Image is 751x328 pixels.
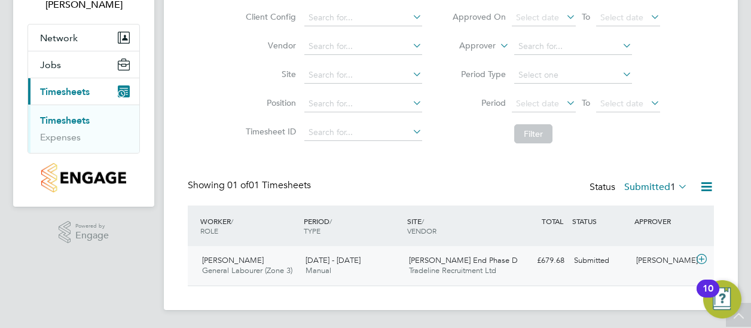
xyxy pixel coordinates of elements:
button: Filter [514,124,552,143]
span: Select date [600,12,643,23]
span: Select date [600,98,643,109]
span: 01 of [227,179,249,191]
a: Expenses [40,131,81,143]
span: To [578,95,594,111]
label: Position [242,97,296,108]
div: PERIOD [301,210,404,241]
span: General Labourer (Zone 3) [202,265,292,275]
a: Powered byEngage [59,221,109,244]
span: 1 [670,181,676,193]
span: TOTAL [542,216,563,226]
span: Timesheets [40,86,90,97]
span: / [422,216,424,226]
span: Select date [516,98,559,109]
span: [PERSON_NAME] End Phase D [409,255,518,265]
input: Search for... [304,124,422,141]
input: Search for... [304,67,422,84]
div: SITE [404,210,508,241]
input: Search for... [304,10,422,26]
input: Search for... [514,38,632,55]
span: TYPE [304,226,320,235]
a: Timesheets [40,115,90,126]
label: Period [452,97,506,108]
input: Select one [514,67,632,84]
div: Submitted [569,251,631,271]
button: Network [28,24,139,51]
div: 10 [703,289,713,304]
label: Approver [442,40,496,52]
span: Tradeline Recruitment Ltd [409,265,496,275]
button: Jobs [28,51,139,78]
span: Jobs [40,59,61,70]
span: / [329,216,332,226]
span: [PERSON_NAME] [202,255,264,265]
span: Manual [306,265,331,275]
span: / [231,216,233,226]
span: VENDOR [407,226,436,235]
label: Client Config [242,11,296,22]
div: Status [590,179,690,196]
span: Engage [75,231,109,241]
div: APPROVER [631,210,694,232]
button: Open Resource Center, 10 new notifications [703,280,741,318]
input: Search for... [304,96,422,112]
div: WORKER [197,210,301,241]
div: £679.68 [507,251,569,271]
span: 01 Timesheets [227,179,311,191]
label: Period Type [452,69,506,79]
div: Showing [188,179,313,192]
div: STATUS [569,210,631,232]
span: To [578,9,594,24]
span: Powered by [75,221,109,231]
span: Select date [516,12,559,23]
label: Approved On [452,11,506,22]
span: ROLE [200,226,218,235]
label: Vendor [242,40,296,51]
div: [PERSON_NAME] [631,251,694,271]
div: Timesheets [28,105,139,153]
label: Site [242,69,296,79]
img: countryside-properties-logo-retina.png [41,163,126,192]
a: Go to home page [28,163,140,192]
button: Timesheets [28,78,139,105]
span: Network [40,32,78,44]
span: [DATE] - [DATE] [306,255,361,265]
label: Submitted [624,181,688,193]
label: Timesheet ID [242,126,296,137]
input: Search for... [304,38,422,55]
